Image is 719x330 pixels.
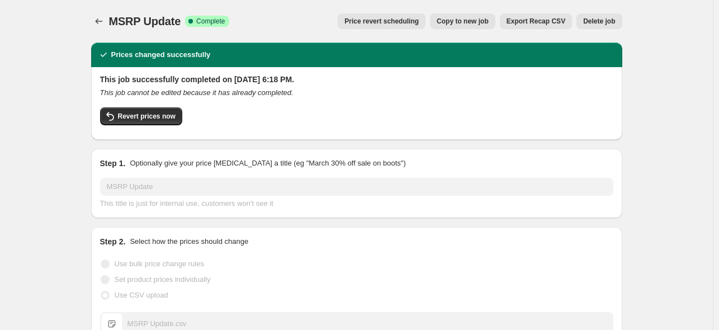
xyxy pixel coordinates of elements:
[437,17,489,26] span: Copy to new job
[115,291,168,299] span: Use CSV upload
[100,236,126,247] h2: Step 2.
[344,17,419,26] span: Price revert scheduling
[118,112,176,121] span: Revert prices now
[100,178,613,196] input: 30% off holiday sale
[507,17,565,26] span: Export Recap CSV
[338,13,425,29] button: Price revert scheduling
[500,13,572,29] button: Export Recap CSV
[583,17,615,26] span: Delete job
[91,13,107,29] button: Price change jobs
[100,88,294,97] i: This job cannot be edited because it has already completed.
[109,15,181,27] span: MSRP Update
[100,199,273,208] span: This title is just for internal use, customers won't see it
[100,158,126,169] h2: Step 1.
[130,236,248,247] p: Select how the prices should change
[196,17,225,26] span: Complete
[576,13,622,29] button: Delete job
[127,318,187,329] div: MSRP Update.csv
[100,107,182,125] button: Revert prices now
[115,260,204,268] span: Use bulk price change rules
[100,74,613,85] h2: This job successfully completed on [DATE] 6:18 PM.
[111,49,211,60] h2: Prices changed successfully
[115,275,211,284] span: Set product prices individually
[130,158,405,169] p: Optionally give your price [MEDICAL_DATA] a title (eg "March 30% off sale on boots")
[430,13,495,29] button: Copy to new job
